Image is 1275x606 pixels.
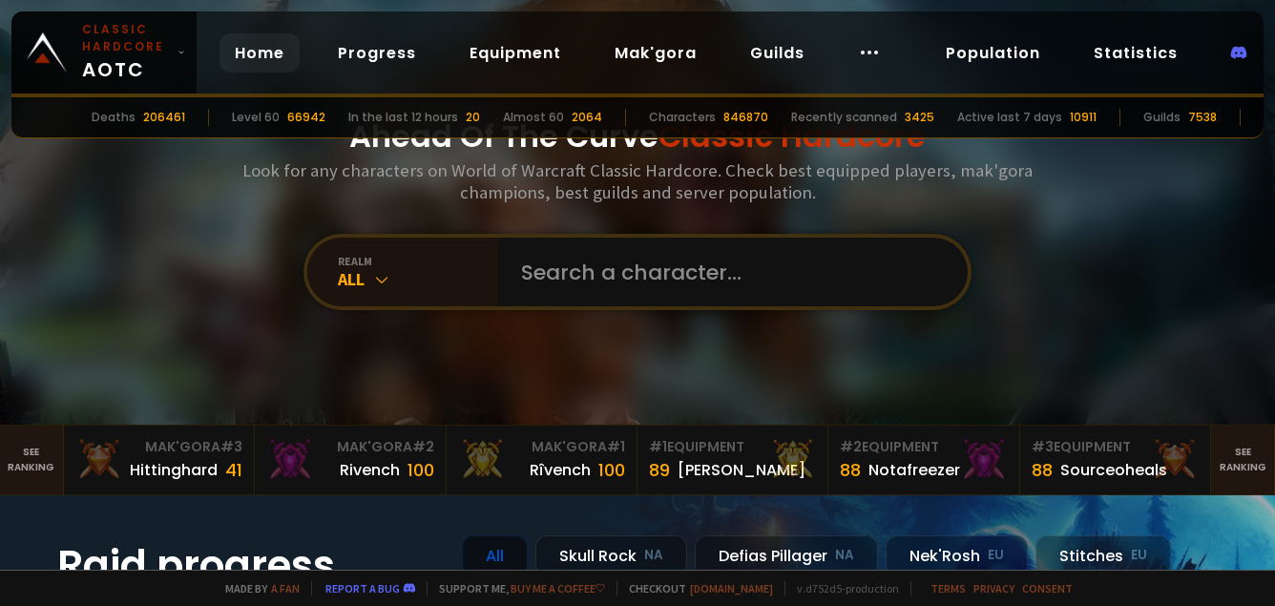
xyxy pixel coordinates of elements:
span: Made by [214,581,300,596]
div: Hittinghard [130,458,218,482]
div: 89 [649,457,670,483]
h1: Raid progress [57,535,439,596]
small: EU [988,546,1004,565]
span: # 2 [412,437,434,456]
div: Rivench [340,458,400,482]
div: Mak'Gora [266,437,433,457]
a: Terms [930,581,966,596]
div: Recently scanned [791,109,897,126]
div: 41 [225,457,242,483]
div: 7538 [1188,109,1217,126]
div: Deaths [92,109,136,126]
a: Mak'gora [599,33,712,73]
div: Characters [649,109,716,126]
div: 66942 [287,109,325,126]
div: In the last 12 hours [348,109,458,126]
div: All [338,268,498,290]
div: Level 60 [232,109,280,126]
a: Progress [323,33,431,73]
div: Sourceoheals [1060,458,1167,482]
div: Defias Pillager [695,535,878,576]
a: [DOMAIN_NAME] [690,581,773,596]
a: Privacy [973,581,1014,596]
a: Buy me a coffee [511,581,605,596]
div: 846870 [723,109,768,126]
a: Seeranking [1211,426,1275,494]
div: Mak'Gora [458,437,625,457]
h3: Look for any characters on World of Warcraft Classic Hardcore. Check best equipped players, mak'g... [235,159,1040,203]
a: Classic HardcoreAOTC [11,11,197,94]
small: NA [835,546,854,565]
span: # 3 [220,437,242,456]
div: Skull Rock [535,535,687,576]
a: Statistics [1078,33,1193,73]
div: Guilds [1143,109,1181,126]
span: # 1 [649,437,667,456]
a: #3Equipment88Sourceoheals [1020,426,1211,494]
div: 100 [598,457,625,483]
div: 2064 [572,109,602,126]
span: Support me, [427,581,605,596]
a: Equipment [454,33,576,73]
div: 206461 [143,109,185,126]
a: Mak'Gora#2Rivench100 [255,426,446,494]
a: Home [219,33,300,73]
div: [PERSON_NAME] [678,458,805,482]
span: # 1 [607,437,625,456]
div: Notafreezer [868,458,960,482]
div: 20 [466,109,480,126]
span: v. d752d5 - production [784,581,899,596]
small: NA [644,546,663,565]
div: Rîvench [530,458,591,482]
div: Almost 60 [503,109,564,126]
div: realm [338,254,498,268]
small: EU [1131,546,1147,565]
a: Population [930,33,1056,73]
a: a fan [271,581,300,596]
div: 88 [840,457,861,483]
input: Search a character... [510,238,945,306]
div: 88 [1032,457,1053,483]
span: AOTC [82,21,170,84]
div: 100 [408,457,434,483]
span: # 2 [840,437,862,456]
div: Nek'Rosh [886,535,1028,576]
a: Report a bug [325,581,400,596]
div: All [462,535,528,576]
small: Classic Hardcore [82,21,170,55]
div: 10911 [1070,109,1097,126]
a: Mak'Gora#1Rîvench100 [447,426,637,494]
div: Mak'Gora [75,437,242,457]
span: # 3 [1032,437,1054,456]
a: #1Equipment89[PERSON_NAME] [637,426,828,494]
a: #2Equipment88Notafreezer [828,426,1019,494]
div: Equipment [1032,437,1199,457]
div: Equipment [649,437,816,457]
a: Guilds [735,33,820,73]
div: Stitches [1035,535,1171,576]
span: Checkout [617,581,773,596]
div: 3425 [905,109,934,126]
a: Consent [1022,581,1073,596]
div: Equipment [840,437,1007,457]
div: Active last 7 days [957,109,1062,126]
a: Mak'Gora#3Hittinghard41 [64,426,255,494]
